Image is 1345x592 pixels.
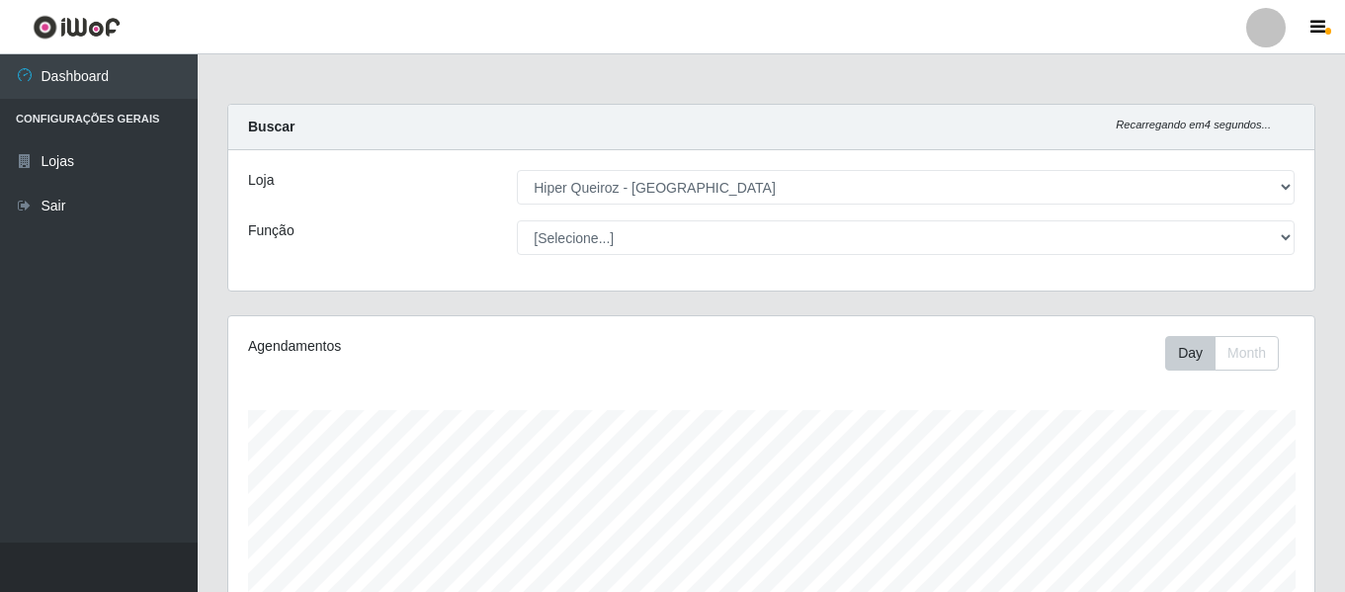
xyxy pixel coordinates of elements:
[1116,119,1271,130] i: Recarregando em 4 segundos...
[1215,336,1279,371] button: Month
[1165,336,1279,371] div: First group
[33,15,121,40] img: CoreUI Logo
[248,220,294,241] label: Função
[1165,336,1295,371] div: Toolbar with button groups
[248,170,274,191] label: Loja
[1165,336,1216,371] button: Day
[248,336,667,357] div: Agendamentos
[248,119,294,134] strong: Buscar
